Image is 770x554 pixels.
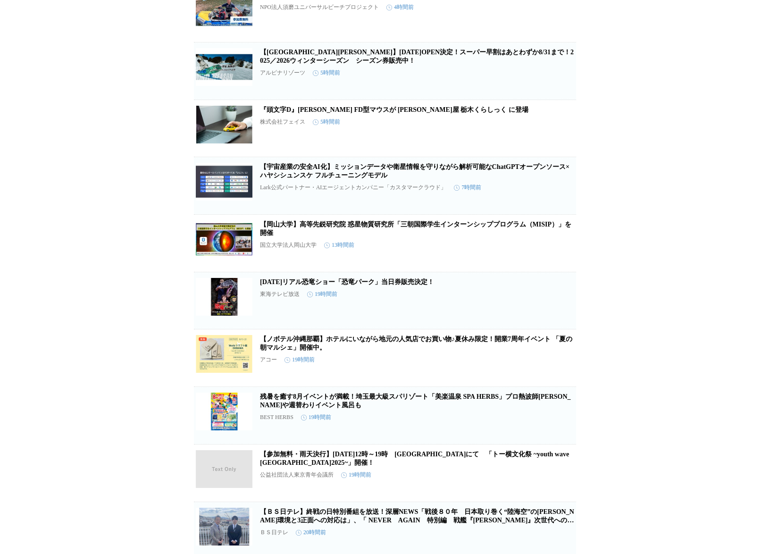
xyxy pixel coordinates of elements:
time: 5時間前 [313,69,340,77]
a: 残暑を癒す8月イベントが満載！埼玉最大級スパリゾート「美楽温泉 SPA HERBS」 プロ熱波師[PERSON_NAME]や週替わりイベント風呂も [260,393,571,409]
time: 5時間前 [313,118,340,126]
a: 【参加無料・雨天決行】[DATE]12時～19時 [GEOGRAPHIC_DATA]にて 「トー横文化祭 ~youth wave [GEOGRAPHIC_DATA]2025~」開催！ [260,451,569,466]
img: 【ノボテル沖縄那覇】ホテルにいながら地元の人気店でお買い物♪夏休み限定！開業7周年イベント 「夏の朝マルシェ」開催中。 [196,335,252,373]
p: 東海テレビ放送 [260,290,300,298]
p: NPO法人須磨ユニバーサルビーチプロジェクト [260,3,379,11]
time: 19時間前 [285,356,315,364]
img: 残暑を癒す8月イベントが満載！埼玉最大級スパリゾート「美楽温泉 SPA HERBS」 プロ熱波師ロウリュウや週替わりイベント風呂も [196,393,252,430]
a: 【岡山大学】高等先鋭研究院 惑星物質研究所「三朝国際学生インターンシッププログラム（MISIP）」を開催 [260,221,571,236]
p: 国立大学法人岡山大学 [260,241,317,249]
time: 4時間前 [386,3,414,11]
img: 【ＢＳ日テレ】終戦の日特別番組を放送！深層NEWS「戦後８０年 日本取り巻く“陸海空”の安保環境と3正面への対応は」、「 NEVER AGAIN 特別編 戦艦『大和』次世代への継承」 [196,508,252,546]
img: 8/16（土）リアル恐竜ショー「恐竜パーク」当日券販売決定！ [196,278,252,316]
time: 19時間前 [341,471,371,479]
img: 【石打丸山スキー場】12/19(金)OPEN決定！スーパー早割はあとわずか8/31まで！2025／2026ウィンターシーズン シーズン券販売中！ [196,48,252,86]
p: 公益社団法人東京青年会議所 [260,471,334,479]
a: 【ノボテル沖縄那覇】ホテルにいながら地元の人気店でお買い物♪夏休み限定！開業7周年イベント 「夏の朝マルシェ」開催中。 [260,336,572,351]
a: [DATE]リアル恐竜ショー「恐竜パーク」当日券販売決定！ [260,278,434,285]
time: 19時間前 [307,290,337,298]
a: 【宇宙産業の安全AI化】ミッションデータや衛星情報を守りながら解析可能なChatGPTオープンソース×ハヤシシュンスケ フルチューニングモデル [260,163,569,179]
img: 【参加無料・雨天決行】8月24日12時～19時 歌舞伎町シネシティ広場にて 「トー横文化祭 ~youth wave Shinjuku2025~」開催！ [196,450,252,488]
time: 7時間前 [454,184,481,192]
time: 19時間前 [301,413,331,421]
p: 株式会社フェイス [260,118,305,126]
img: 『頭文字D』高橋啓介の FD型マウスが 丹波屋 栃木くらしっく に登場 [196,106,252,143]
a: 『頭文字D』[PERSON_NAME] FD型マウスが [PERSON_NAME]屋 栃木くらしっく に登場 [260,106,528,113]
p: ＢＳ日テレ [260,529,288,537]
time: 20時間前 [296,529,326,537]
a: 【[GEOGRAPHIC_DATA][PERSON_NAME]】[DATE]OPEN決定！スーパー早割はあとわずか8/31まで！2025／2026ウィンターシーズン シーズン券販売中！ [260,49,574,64]
a: 【ＢＳ日テレ】終戦の日特別番組を放送！深層NEWS「戦後８０年 日本取り巻く“陸海空”の[PERSON_NAME]環境と3正面への対応は」、「 NEVER AGAIN 特別編 戦艦『[PERSO... [260,508,574,532]
img: 【宇宙産業の安全AI化】ミッションデータや衛星情報を守りながら解析可能なChatGPTオープンソース×ハヤシシュンスケ フルチューニングモデル [196,163,252,201]
p: アコー [260,356,277,364]
img: 【岡山大学】高等先鋭研究院 惑星物質研究所「三朝国際学生インターンシッププログラム（MISIP）」を開催 [196,220,252,258]
time: 13時間前 [324,241,354,249]
p: BEST HERBS [260,414,293,421]
p: Lark公式パートナー・AIエージェントカンパニー「カスタマークラウド」 [260,184,446,192]
p: アルピナリゾーツ [260,69,305,77]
